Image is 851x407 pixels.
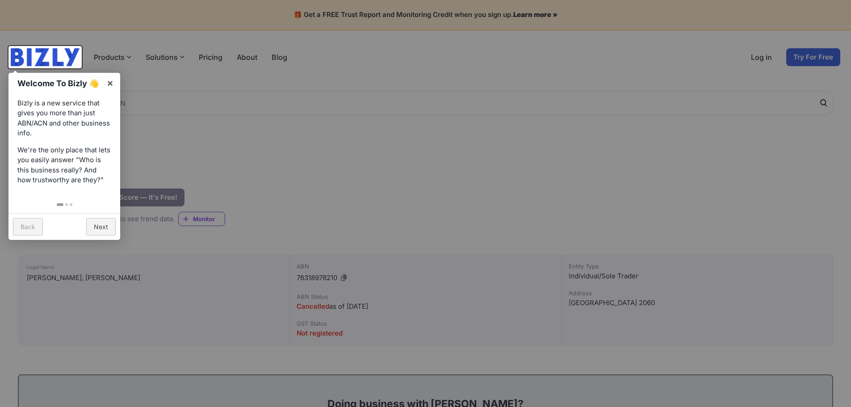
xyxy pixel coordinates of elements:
a: × [100,73,120,93]
a: Back [13,218,43,235]
h1: Welcome To Bizly 👋 [17,77,102,89]
p: Bizly is a new service that gives you more than just ABN/ACN and other business info. [17,98,111,138]
a: Next [86,218,116,235]
p: We're the only place that lets you easily answer "Who is this business really? And how trustworth... [17,145,111,185]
